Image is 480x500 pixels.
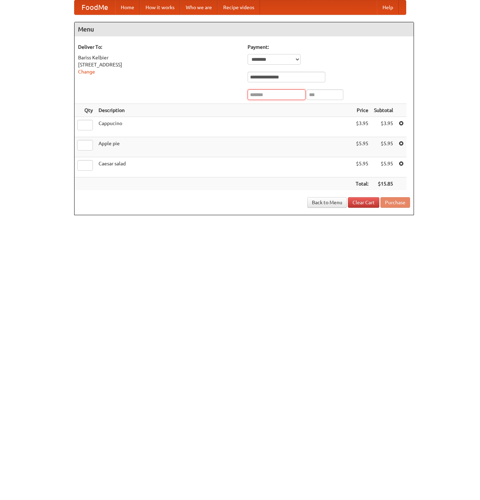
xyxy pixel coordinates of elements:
td: $5.95 [371,137,396,157]
h4: Menu [75,22,414,36]
th: Price [353,104,371,117]
th: $15.85 [371,177,396,190]
th: Subtotal [371,104,396,117]
td: Apple pie [96,137,353,157]
a: Home [115,0,140,14]
div: Bariss Kelbier [78,54,241,61]
h5: Payment: [248,43,410,51]
td: Cappucino [96,117,353,137]
a: Back to Menu [307,197,347,208]
a: Clear Cart [348,197,379,208]
td: Caesar salad [96,157,353,177]
button: Purchase [380,197,410,208]
th: Qty [75,104,96,117]
td: $5.95 [353,137,371,157]
a: FoodMe [75,0,115,14]
td: $5.95 [371,157,396,177]
a: Recipe videos [218,0,260,14]
a: How it works [140,0,180,14]
a: Help [377,0,399,14]
a: Change [78,69,95,75]
a: Who we are [180,0,218,14]
h5: Deliver To: [78,43,241,51]
td: $3.95 [353,117,371,137]
td: $5.95 [353,157,371,177]
td: $3.95 [371,117,396,137]
th: Description [96,104,353,117]
div: [STREET_ADDRESS] [78,61,241,68]
th: Total: [353,177,371,190]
